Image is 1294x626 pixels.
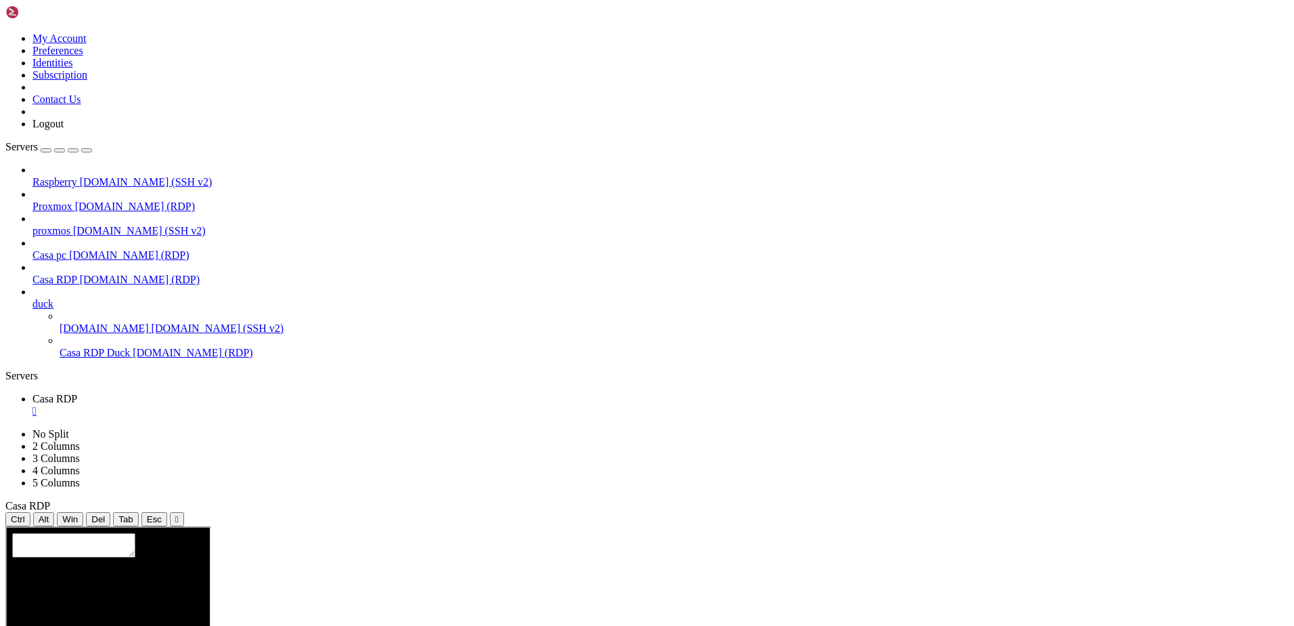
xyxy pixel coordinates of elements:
[11,514,25,524] span: Ctrl
[32,249,1289,262] a: Casa pc [DOMAIN_NAME] (RDP)
[32,405,1289,417] a: 
[32,262,1289,286] li: Casa RDP [DOMAIN_NAME] (RDP)
[69,249,189,261] span: [DOMAIN_NAME] (RDP)
[73,225,206,236] span: [DOMAIN_NAME] (SSH v2)
[32,465,80,476] a: 4 Columns
[5,5,83,19] img: Shellngn
[32,225,1289,237] a: proxmos [DOMAIN_NAME] (SSH v2)
[32,298,53,310] span: duck
[32,201,72,212] span: Proxmox
[170,512,184,526] button: 
[60,322,1289,335] a: [DOMAIN_NAME] [DOMAIN_NAME] (SSH v2)
[5,500,50,512] span: Casa RDP
[5,370,1289,382] div: Servers
[39,514,49,524] span: Alt
[141,512,167,526] button: Esc
[5,512,30,526] button: Ctrl
[32,286,1289,359] li: duck
[32,453,80,464] a: 3 Columns
[86,512,110,526] button: Del
[32,440,80,452] a: 2 Columns
[5,141,92,152] a: Servers
[175,514,179,524] div: 
[147,514,162,524] span: Esc
[32,93,81,105] a: Contact Us
[5,141,38,152] span: Servers
[32,69,87,81] a: Subscription
[91,514,105,524] span: Del
[33,512,55,526] button: Alt
[32,274,1289,286] a: Casa RDP [DOMAIN_NAME] (RDP)
[113,512,139,526] button: Tab
[32,45,83,56] a: Preferences
[152,322,284,334] span: [DOMAIN_NAME] (SSH v2)
[32,249,66,261] span: Casa pc
[32,393,1289,417] a: Casa RDP
[62,514,78,524] span: Win
[80,274,200,285] span: [DOMAIN_NAME] (RDP)
[133,347,252,358] span: [DOMAIN_NAME] (RDP)
[32,237,1289,262] li: Casa pc [DOMAIN_NAME] (RDP)
[32,477,80,488] a: 5 Columns
[60,310,1289,335] li: [DOMAIN_NAME] [DOMAIN_NAME] (SSH v2)
[60,347,130,358] span: Casa RDP Duck
[32,118,64,129] a: Logout
[32,274,77,285] span: Casa RDP
[32,164,1289,188] li: Raspberry [DOMAIN_NAME] (SSH v2)
[32,428,69,440] a: No Split
[60,335,1289,359] li: Casa RDP Duck [DOMAIN_NAME] (RDP)
[57,512,83,526] button: Win
[32,33,87,44] a: My Account
[60,347,1289,359] a: Casa RDP Duck [DOMAIN_NAME] (RDP)
[32,188,1289,213] li: Proxmox [DOMAIN_NAME] (RDP)
[32,57,73,68] a: Identities
[60,322,149,334] span: [DOMAIN_NAME]
[32,225,70,236] span: proxmos
[32,393,77,404] span: Casa RDP
[32,298,1289,310] a: duck
[75,201,195,212] span: [DOMAIN_NAME] (RDP)
[32,213,1289,237] li: proxmos [DOMAIN_NAME] (SSH v2)
[80,176,213,188] span: [DOMAIN_NAME] (SSH v2)
[32,176,1289,188] a: Raspberry [DOMAIN_NAME] (SSH v2)
[32,201,1289,213] a: Proxmox [DOMAIN_NAME] (RDP)
[32,176,77,188] span: Raspberry
[118,514,133,524] span: Tab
